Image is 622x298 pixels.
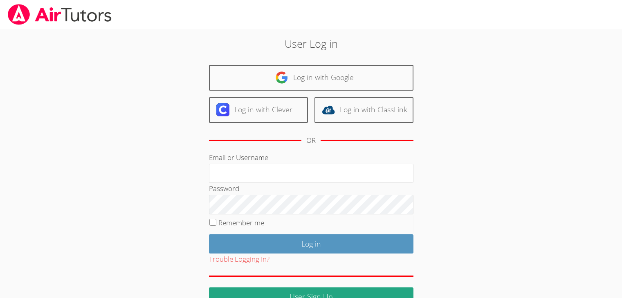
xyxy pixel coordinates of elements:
button: Trouble Logging In? [209,254,269,265]
a: Log in with Clever [209,97,308,123]
img: google-logo-50288ca7cdecda66e5e0955fdab243c47b7ad437acaf1139b6f446037453330a.svg [275,71,288,84]
div: OR [306,135,316,147]
a: Log in with Google [209,65,413,91]
label: Remember me [218,218,264,227]
img: airtutors_banner-c4298cdbf04f3fff15de1276eac7730deb9818008684d7c2e4769d2f7ddbe033.png [7,4,112,25]
img: clever-logo-6eab21bc6e7a338710f1a6ff85c0baf02591cd810cc4098c63d3a4b26e2feb20.svg [216,103,229,116]
label: Password [209,184,239,193]
input: Log in [209,234,413,254]
img: classlink-logo-d6bb404cc1216ec64c9a2012d9dc4662098be43eaf13dc465df04b49fa7ab582.svg [322,103,335,116]
a: Log in with ClassLink [314,97,413,123]
h2: User Log in [143,36,479,51]
label: Email or Username [209,153,268,162]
